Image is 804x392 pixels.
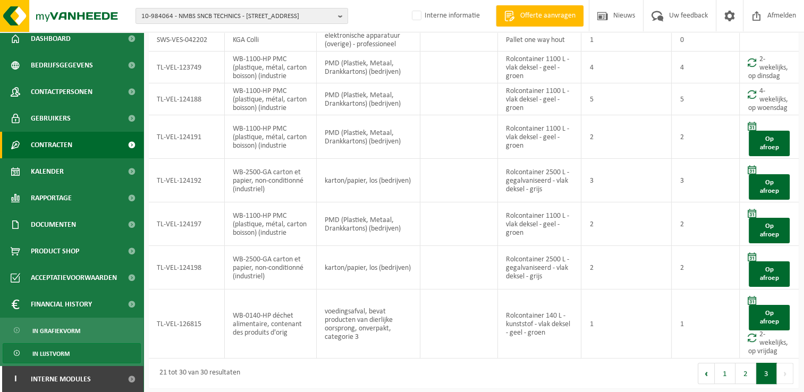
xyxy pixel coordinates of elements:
[31,291,92,318] span: Financial History
[410,8,480,24] label: Interne informatie
[672,159,740,202] td: 3
[698,363,715,384] button: Previous
[31,52,93,79] span: Bedrijfsgegevens
[149,52,225,83] td: TL-VEL-123749
[225,202,317,246] td: WB-1100-HP PMC (plastique, métal, carton boisson) (industrie
[749,305,790,330] a: Op afroep
[225,246,317,289] td: WB-2500-GA carton et papier, non-conditionné (industriel)
[225,289,317,359] td: WB-0140-HP déchet alimentaire, contenant des produits d'orig
[3,320,141,340] a: In grafiekvorm
[672,52,740,83] td: 4
[149,202,225,246] td: TL-VEL-124197
[581,52,672,83] td: 4
[31,185,72,211] span: Rapportage
[735,363,756,384] button: 2
[749,131,790,156] a: Op afroep
[581,202,672,246] td: 2
[756,363,777,384] button: 3
[672,246,740,289] td: 2
[672,28,740,52] td: 0
[136,8,348,24] button: 10-984064 - NMBS SNCB TECHNICS - [STREET_ADDRESS]
[749,218,790,243] a: Op afroep
[225,83,317,115] td: WB-1100-HP PMC (plastique, métal, carton boisson) (industrie
[31,79,92,105] span: Contactpersonen
[518,11,578,21] span: Offerte aanvragen
[31,132,72,158] span: Contracten
[317,289,420,359] td: voedingsafval, bevat producten van dierlijke oorsprong, onverpakt, categorie 3
[149,115,225,159] td: TL-VEL-124191
[581,28,672,52] td: 1
[149,28,225,52] td: SWS-VES-042202
[498,52,581,83] td: Rolcontainer 1100 L - vlak deksel - geel - groen
[777,363,793,384] button: Next
[317,28,420,52] td: elektronische apparatuur (overige) - professioneel
[498,289,581,359] td: Rolcontainer 140 L - kunststof - vlak deksel - geel - groen
[317,202,420,246] td: PMD (Plastiek, Metaal, Drankkartons) (bedrijven)
[581,83,672,115] td: 5
[581,115,672,159] td: 2
[672,289,740,359] td: 1
[31,105,71,132] span: Gebruikers
[581,159,672,202] td: 3
[31,265,117,291] span: Acceptatievoorwaarden
[149,289,225,359] td: TL-VEL-126815
[672,115,740,159] td: 2
[149,246,225,289] td: TL-VEL-124198
[749,261,790,287] a: Op afroep
[740,83,799,115] td: 4-wekelijks, op woensdag
[32,344,70,364] span: In lijstvorm
[149,83,225,115] td: TL-VEL-124188
[496,5,583,27] a: Offerte aanvragen
[225,28,317,52] td: KGA Colli
[225,52,317,83] td: WB-1100-HP PMC (plastique, métal, carton boisson) (industrie
[225,115,317,159] td: WB-1100-HP PMC (plastique, métal, carton boisson) (industrie
[672,83,740,115] td: 5
[31,211,76,238] span: Documenten
[154,364,240,383] div: 21 tot 30 van 30 resultaten
[317,83,420,115] td: PMD (Plastiek, Metaal, Drankkartons) (bedrijven)
[581,246,672,289] td: 2
[498,159,581,202] td: Rolcontainer 2500 L - gegalvaniseerd - vlak deksel - grijs
[141,8,334,24] span: 10-984064 - NMBS SNCB TECHNICS - [STREET_ADDRESS]
[3,343,141,363] a: In lijstvorm
[581,289,672,359] td: 1
[749,174,790,200] a: Op afroep
[225,159,317,202] td: WB-2500-GA carton et papier, non-conditionné (industriel)
[498,246,581,289] td: Rolcontainer 2500 L - gegalvaniseerd - vlak deksel - grijs
[715,363,735,384] button: 1
[740,52,799,83] td: 2-wekelijks, op dinsdag
[498,115,581,159] td: Rolcontainer 1100 L - vlak deksel - geel - groen
[672,202,740,246] td: 2
[317,159,420,202] td: karton/papier, los (bedrijven)
[149,159,225,202] td: TL-VEL-124192
[31,25,71,52] span: Dashboard
[31,158,64,185] span: Kalender
[32,321,80,341] span: In grafiekvorm
[498,202,581,246] td: Rolcontainer 1100 L - vlak deksel - geel - groen
[498,83,581,115] td: Rolcontainer 1100 L - vlak deksel - geel - groen
[317,115,420,159] td: PMD (Plastiek, Metaal, Drankkartons) (bedrijven)
[740,289,799,359] td: 2-wekelijks, op vrijdag
[498,28,581,52] td: Pallet one way hout
[317,246,420,289] td: karton/papier, los (bedrijven)
[317,52,420,83] td: PMD (Plastiek, Metaal, Drankkartons) (bedrijven)
[31,238,79,265] span: Product Shop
